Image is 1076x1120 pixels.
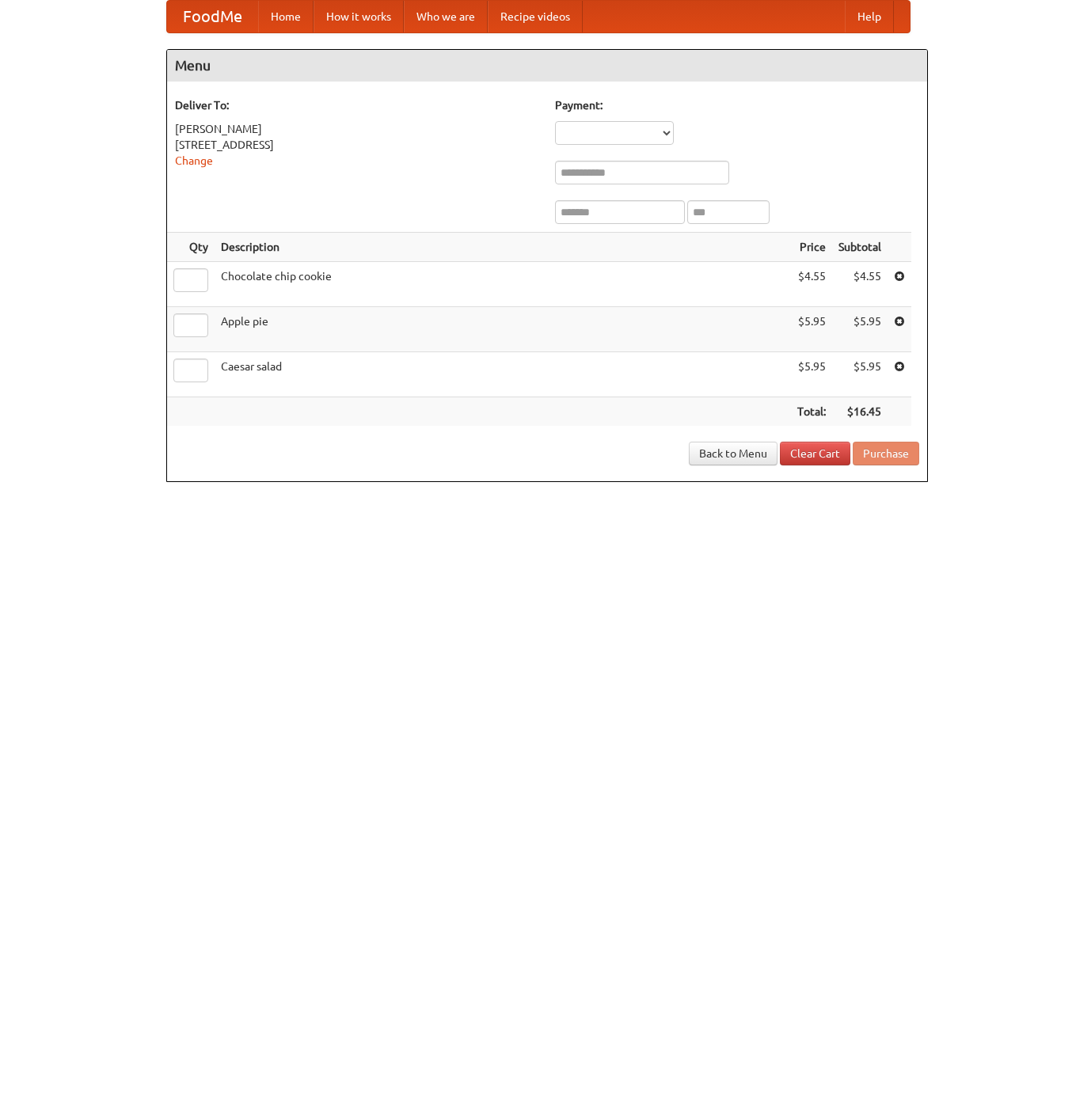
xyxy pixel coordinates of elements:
[853,442,919,465] button: Purchase
[832,233,888,262] th: Subtotal
[175,97,539,113] h5: Deliver To:
[404,1,488,32] a: Who we are
[175,137,539,153] div: [STREET_ADDRESS]
[791,233,832,262] th: Price
[215,352,791,397] td: Caesar salad
[689,442,778,465] a: Back to Menu
[791,352,832,397] td: $5.95
[845,1,894,32] a: Help
[167,50,927,82] h4: Menu
[832,352,888,397] td: $5.95
[167,1,258,32] a: FoodMe
[215,262,791,307] td: Chocolate chip cookie
[175,121,539,137] div: [PERSON_NAME]
[832,262,888,307] td: $4.55
[791,307,832,352] td: $5.95
[555,97,919,113] h5: Payment:
[314,1,404,32] a: How it works
[791,262,832,307] td: $4.55
[832,307,888,352] td: $5.95
[832,397,888,427] th: $16.45
[488,1,583,32] a: Recipe videos
[215,233,791,262] th: Description
[175,154,213,167] a: Change
[791,397,832,427] th: Total:
[258,1,314,32] a: Home
[167,233,215,262] th: Qty
[780,442,850,465] a: Clear Cart
[215,307,791,352] td: Apple pie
